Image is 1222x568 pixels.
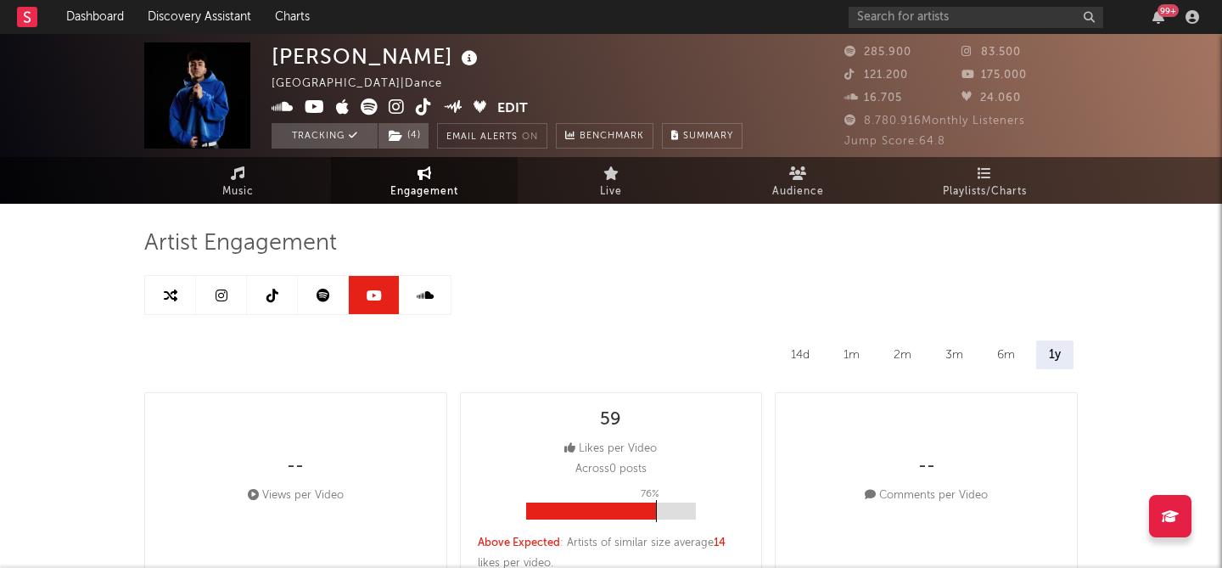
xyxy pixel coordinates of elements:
[844,115,1025,127] span: 8.780.916 Monthly Listeners
[1158,4,1179,17] div: 99 +
[1152,10,1164,24] button: 99+
[497,98,528,120] button: Edit
[865,486,988,506] div: Comments per Video
[600,410,621,430] div: 59
[575,459,647,480] p: Across 0 posts
[943,182,1027,202] span: Playlists/Charts
[518,157,704,204] a: Live
[272,74,462,94] div: [GEOGRAPHIC_DATA] | Dance
[272,123,378,149] button: Tracking
[844,70,908,81] span: 121.200
[662,123,743,149] button: Summary
[272,42,482,70] div: [PERSON_NAME]
[287,457,304,477] div: --
[844,136,945,147] span: Jump Score: 64.8
[222,182,254,202] span: Music
[831,340,872,369] div: 1m
[961,93,1021,104] span: 24.060
[984,340,1028,369] div: 6m
[704,157,891,204] a: Audience
[144,157,331,204] a: Music
[933,340,976,369] div: 3m
[600,182,622,202] span: Live
[683,132,733,141] span: Summary
[961,70,1027,81] span: 175.000
[390,182,458,202] span: Engagement
[1036,340,1073,369] div: 1y
[478,537,560,548] span: Above Expected
[556,123,653,149] a: Benchmark
[331,157,518,204] a: Engagement
[437,123,547,149] button: Email AlertsOn
[714,537,726,548] span: 14
[844,93,902,104] span: 16.705
[641,484,659,504] p: 76 %
[580,127,644,147] span: Benchmark
[961,47,1021,58] span: 83.500
[778,340,822,369] div: 14d
[144,233,337,254] span: Artist Engagement
[248,486,344,506] div: Views per Video
[772,182,824,202] span: Audience
[378,123,429,149] span: ( 4 )
[891,157,1078,204] a: Playlists/Charts
[522,132,538,142] em: On
[844,47,911,58] span: 285.900
[849,7,1103,28] input: Search for artists
[378,123,429,149] button: (4)
[918,457,935,477] div: --
[881,340,924,369] div: 2m
[564,439,657,459] div: Likes per Video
